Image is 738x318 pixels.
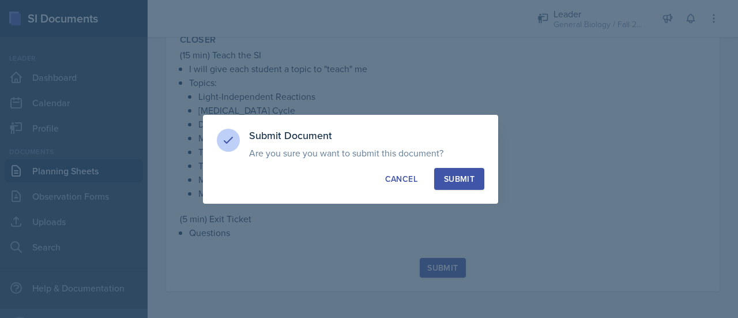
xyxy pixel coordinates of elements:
p: Are you sure you want to submit this document? [249,147,484,159]
button: Submit [434,168,484,190]
h3: Submit Document [249,129,484,143]
div: Cancel [385,173,417,185]
button: Cancel [375,168,427,190]
div: Submit [444,173,475,185]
